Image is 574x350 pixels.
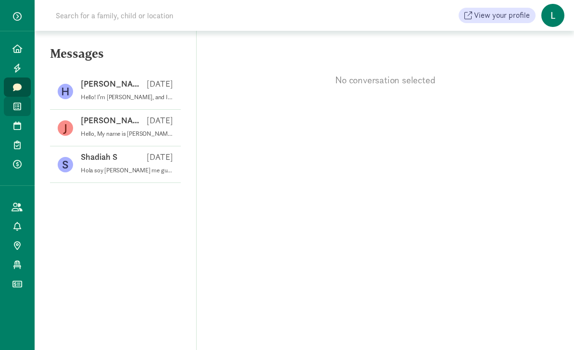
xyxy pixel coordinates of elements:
figure: S [58,157,73,172]
p: [DATE] [147,115,173,126]
p: Hello, My name is [PERSON_NAME], and I’d love to invite you to schedule a tour with us! It would ... [81,130,173,138]
p: [DATE] [147,151,173,163]
p: [PERSON_NAME] [81,115,147,126]
span: View your profile [474,10,530,21]
figure: H [58,84,73,99]
span: L [541,4,564,27]
p: Hello! I’m [PERSON_NAME], and I’d like to invite you to schedule a tour with us. Let me know when... [81,93,173,101]
h5: Messages [35,46,196,69]
p: Hola soy [PERSON_NAME] me gustaría hablar con ustedes para ver qué más necesito hacer o que [PERS... [81,167,173,174]
p: No conversation selected [197,73,574,87]
p: [PERSON_NAME] [81,78,147,90]
p: Shadiah S [81,151,117,163]
p: [DATE] [147,78,173,90]
input: Search for a family, child or location [50,6,320,25]
figure: J [58,120,73,136]
a: View your profile [459,8,536,23]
